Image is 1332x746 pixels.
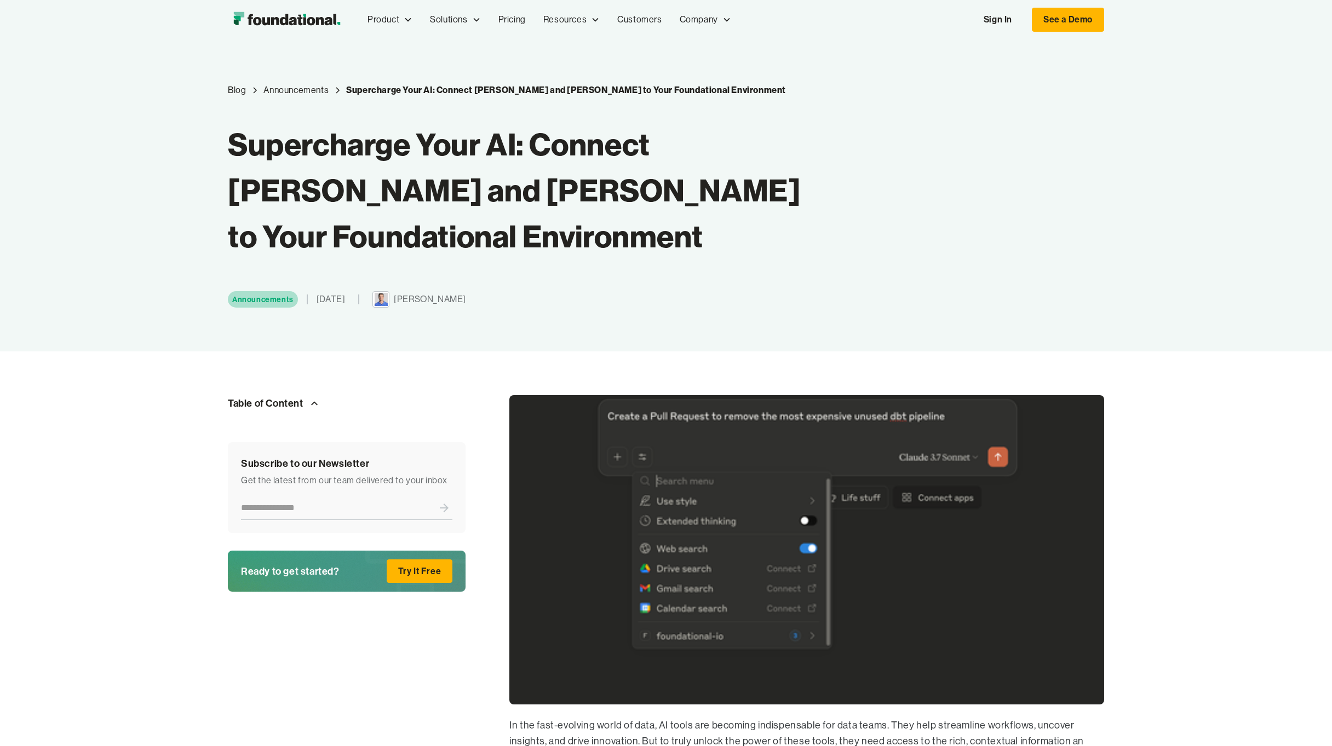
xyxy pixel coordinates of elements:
[543,13,587,27] div: Resources
[421,2,489,38] div: Solutions
[241,455,452,472] div: Subscribe to our Newsletter
[490,2,535,38] a: Pricing
[394,292,466,307] div: [PERSON_NAME]
[241,563,340,580] div: Ready to get started?
[228,395,303,412] div: Table of Content
[608,2,670,38] a: Customers
[430,13,467,27] div: Solutions
[228,9,346,31] img: Foundational Logo
[346,83,786,97] div: Supercharge Your AI: Connect [PERSON_NAME] and [PERSON_NAME] to Your Foundational Environment
[346,83,786,97] a: Current blog
[228,9,346,31] a: home
[228,122,827,259] h1: Supercharge Your AI: Connect [PERSON_NAME] and [PERSON_NAME] to Your Foundational Environment
[263,83,329,97] div: Announcements
[241,496,452,520] form: Newsletter Form
[973,8,1023,31] a: Sign In
[1032,8,1104,32] a: See a Demo
[228,291,298,308] a: Category
[368,13,399,27] div: Product
[671,2,740,38] div: Company
[680,13,718,27] div: Company
[387,559,453,583] a: Try It Free
[1277,693,1332,746] iframe: Chat Widget
[359,2,421,38] div: Product
[263,83,329,97] a: Category
[308,397,321,410] img: Arrow
[241,473,452,488] div: Get the latest from our team delivered to your inbox
[232,293,294,305] div: Announcements
[436,496,452,519] input: Submit
[535,2,608,38] div: Resources
[317,292,346,307] div: [DATE]
[228,83,246,97] a: Blog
